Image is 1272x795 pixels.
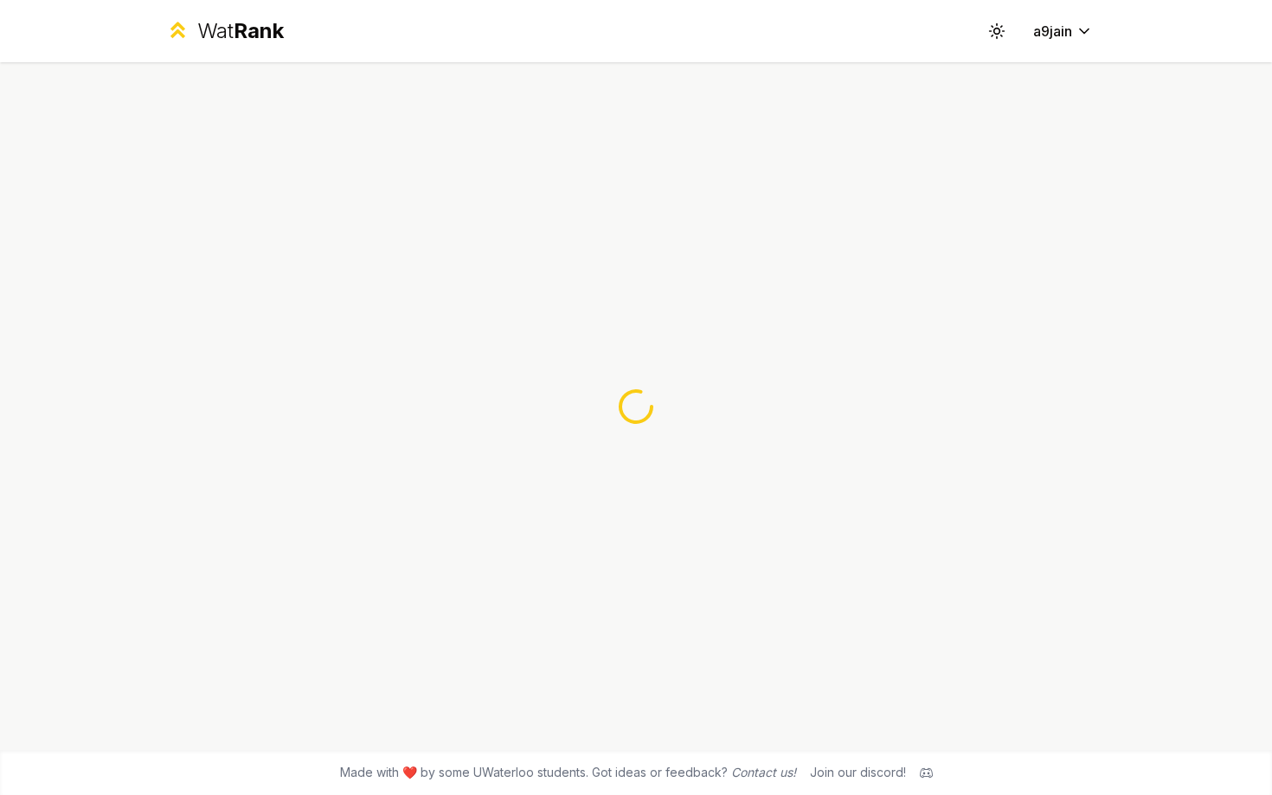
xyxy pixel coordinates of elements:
a: WatRank [165,17,284,45]
span: a9jain [1033,21,1072,42]
a: Contact us! [731,765,796,779]
div: Join our discord! [810,764,906,781]
span: Made with ❤️ by some UWaterloo students. Got ideas or feedback? [340,764,796,781]
div: Wat [197,17,284,45]
span: Rank [234,18,284,43]
button: a9jain [1019,16,1107,47]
